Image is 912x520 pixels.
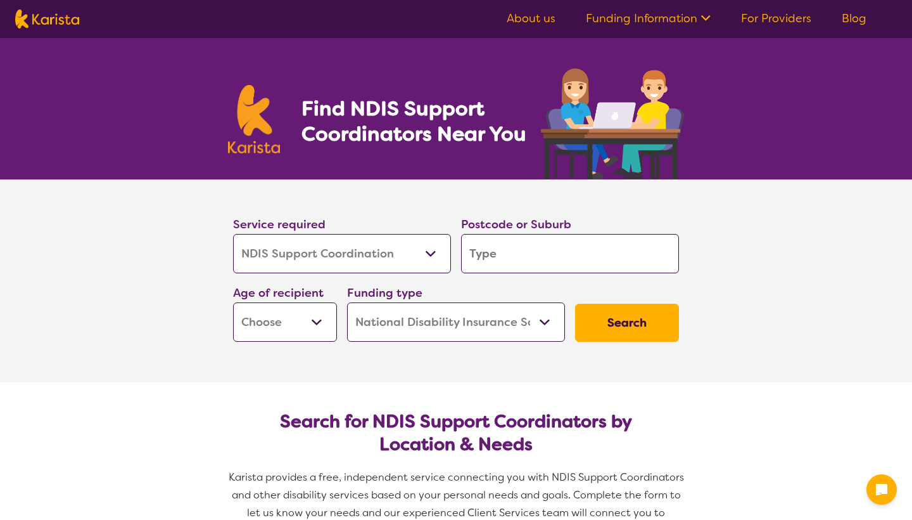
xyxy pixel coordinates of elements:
label: Funding type [347,285,422,301]
img: Karista logo [228,85,280,153]
label: Postcode or Suburb [461,217,571,232]
img: Karista logo [15,10,79,29]
input: Type [461,234,679,273]
img: support-coordination [541,68,684,179]
a: For Providers [741,11,811,26]
a: Blog [842,11,866,26]
h1: Find NDIS Support Coordinators Near You [301,96,536,146]
a: About us [507,11,555,26]
h2: Search for NDIS Support Coordinators by Location & Needs [243,410,669,456]
a: Funding Information [586,11,711,26]
label: Age of recipient [233,285,324,301]
button: Search [575,304,679,342]
label: Service required [233,217,326,232]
